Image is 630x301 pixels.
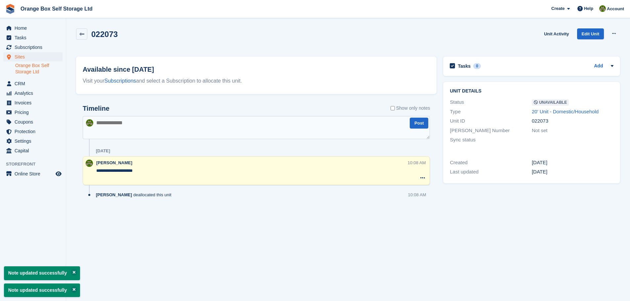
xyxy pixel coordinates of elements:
[584,5,593,12] span: Help
[3,146,63,155] a: menu
[55,170,63,178] a: Preview store
[15,79,54,88] span: CRM
[450,108,531,116] div: Type
[83,105,109,112] h2: Timeline
[450,168,531,176] div: Last updated
[96,160,132,165] span: [PERSON_NAME]
[532,168,613,176] div: [DATE]
[96,192,132,198] span: [PERSON_NAME]
[450,159,531,167] div: Created
[458,63,471,69] h2: Tasks
[450,89,613,94] h2: Unit details
[3,136,63,146] a: menu
[15,23,54,33] span: Home
[3,127,63,136] a: menu
[15,89,54,98] span: Analytics
[86,119,93,127] img: Pippa White
[450,117,531,125] div: Unit ID
[3,43,63,52] a: menu
[15,169,54,178] span: Online Store
[408,192,426,198] div: 10:08 AM
[15,117,54,127] span: Coupons
[15,146,54,155] span: Capital
[15,108,54,117] span: Pricing
[473,63,481,69] div: 0
[5,4,15,14] img: stora-icon-8386f47178a22dfd0bd8f6a31ec36ba5ce8667c1dd55bd0f319d3a0aa187defe.svg
[408,160,426,166] div: 10:08 AM
[450,136,531,144] div: Sync status
[18,3,95,14] a: Orange Box Self Storage Ltd
[3,23,63,33] a: menu
[3,169,63,178] a: menu
[15,62,63,75] a: Orange Box Self Storage Ltd
[450,98,531,106] div: Status
[391,105,430,112] label: Show only notes
[532,117,613,125] div: 022073
[3,98,63,107] a: menu
[6,161,66,168] span: Storefront
[15,52,54,61] span: Sites
[3,108,63,117] a: menu
[532,159,613,167] div: [DATE]
[15,136,54,146] span: Settings
[83,64,430,74] h2: Available since [DATE]
[4,283,80,297] p: Note updated successfully
[15,127,54,136] span: Protection
[450,127,531,134] div: [PERSON_NAME] Number
[599,5,606,12] img: Pippa White
[15,98,54,107] span: Invoices
[15,33,54,42] span: Tasks
[86,160,93,167] img: Pippa White
[96,148,110,154] div: [DATE]
[3,79,63,88] a: menu
[4,266,80,280] p: Note updated successfully
[551,5,565,12] span: Create
[15,43,54,52] span: Subscriptions
[3,52,63,61] a: menu
[532,109,599,114] a: 20' Unit - Domestic/Household
[532,127,613,134] div: Not set
[3,33,63,42] a: menu
[594,62,603,70] a: Add
[410,118,428,129] button: Post
[96,192,175,198] div: deallocated this unit
[541,28,571,39] a: Unit Activity
[577,28,604,39] a: Edit Unit
[391,105,395,112] input: Show only notes
[83,77,430,85] div: Visit your and select a Subscription to allocate this unit.
[105,78,136,84] a: Subscriptions
[3,89,63,98] a: menu
[91,30,118,39] h2: 022073
[3,117,63,127] a: menu
[607,6,624,12] span: Account
[532,99,569,106] span: Unavailable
